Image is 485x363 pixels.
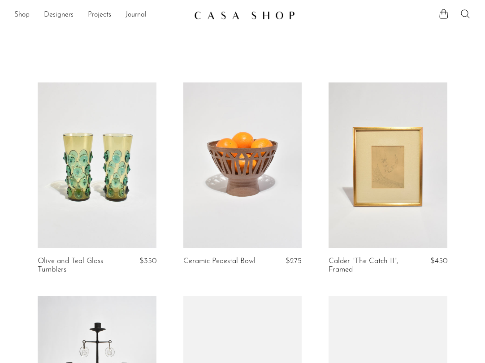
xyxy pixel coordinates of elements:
[286,257,302,265] span: $275
[139,257,156,265] span: $350
[44,9,74,21] a: Designers
[14,8,187,23] nav: Desktop navigation
[88,9,111,21] a: Projects
[14,9,30,21] a: Shop
[14,8,187,23] ul: NEW HEADER MENU
[329,257,406,274] a: Calder "The Catch II", Framed
[183,257,255,265] a: Ceramic Pedestal Bowl
[38,257,115,274] a: Olive and Teal Glass Tumblers
[126,9,147,21] a: Journal
[430,257,447,265] span: $450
